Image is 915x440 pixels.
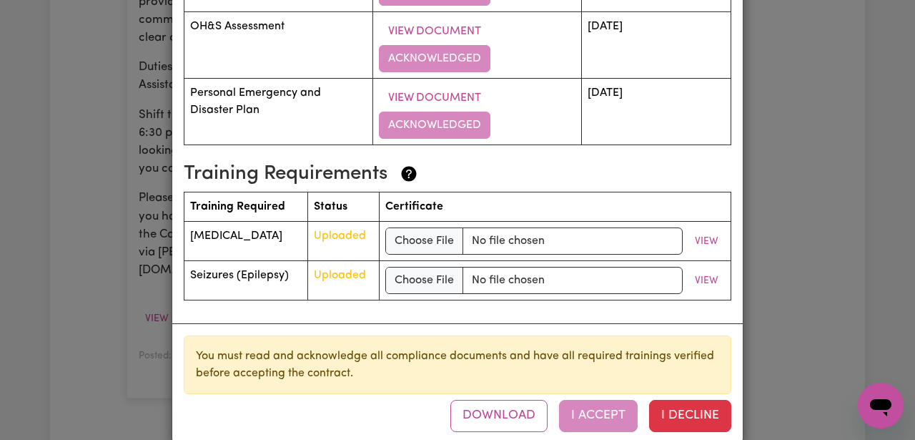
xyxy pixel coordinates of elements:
td: Personal Emergency and Disaster Plan [184,78,373,145]
th: Training Required [184,192,308,222]
h3: Training Requirements [184,162,720,187]
button: View Document [379,84,490,112]
button: Download contract [450,400,548,431]
button: View Document [379,18,490,45]
th: Status [307,192,379,222]
td: [DATE] [581,78,731,145]
th: Certificate [379,192,731,222]
iframe: Button to launch messaging window [858,383,904,429]
button: View [688,230,725,253]
td: [MEDICAL_DATA] [184,222,308,261]
button: Decline the contract terms [649,400,731,431]
td: OH&S Assessment [184,11,373,78]
td: Seizures (Epilepsy) [184,261,308,300]
span: Uploaded [314,270,366,281]
td: [DATE] [581,11,731,78]
button: View [688,270,725,292]
div: You must read and acknowledge all compliance documents and have all required trainings verified b... [184,336,731,394]
span: Uploaded [314,230,366,242]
